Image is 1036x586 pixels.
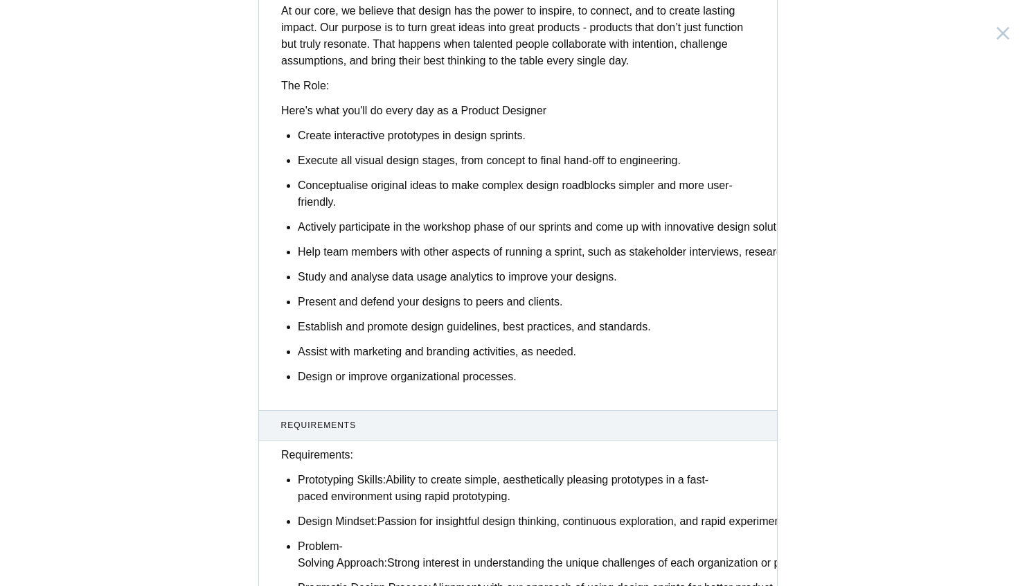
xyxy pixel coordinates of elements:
p: Establish and promote design guidelines, best practices, and standards. [298,319,755,335]
p: Design or improve organizational processes. [298,369,755,385]
strong: Problem-Solving Approach: [298,540,387,569]
p: Execute all visual design stages, from concept to final hand-off to engineering. [298,152,755,169]
p: Study and analyse data usage analytics to improve your designs. [298,269,755,285]
p: Passion for insightful design thinking, continuous exploration, and rapid experimentation. [298,513,755,530]
strong: The Role: [281,80,329,91]
p: Actively participate in the workshop phase of our sprints and come up with innovative design solu... [298,219,755,236]
p: Conceptualise original ideas to make complex design roadblocks simpler and more user-friendly. [298,177,755,211]
p: Create interactive prototypes in design sprints. [298,127,755,144]
strong: Prototyping Skills: [298,474,386,486]
strong: Requirements: [281,449,353,461]
strong: Design Mindset: [298,515,377,527]
p: Here's what you'll do every day as a Product Designer [281,103,755,119]
p: Present and defend your designs to peers and clients. [298,294,755,310]
p: Help team members with other aspects of running a sprint, such as stakeholder interviews, researc... [298,244,755,260]
p: Assist with marketing and branding activities, as needed. [298,344,755,360]
span: Requirements [281,419,756,432]
p: At our core, we believe that design has the power to inspire, to connect, and to create lasting i... [281,3,755,69]
p: Strong interest in understanding the unique challenges of each organization or product and collab... [298,538,755,571]
p: Ability to create simple, aesthetically pleasing prototypes in a fast-paced environment using rap... [298,472,755,505]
